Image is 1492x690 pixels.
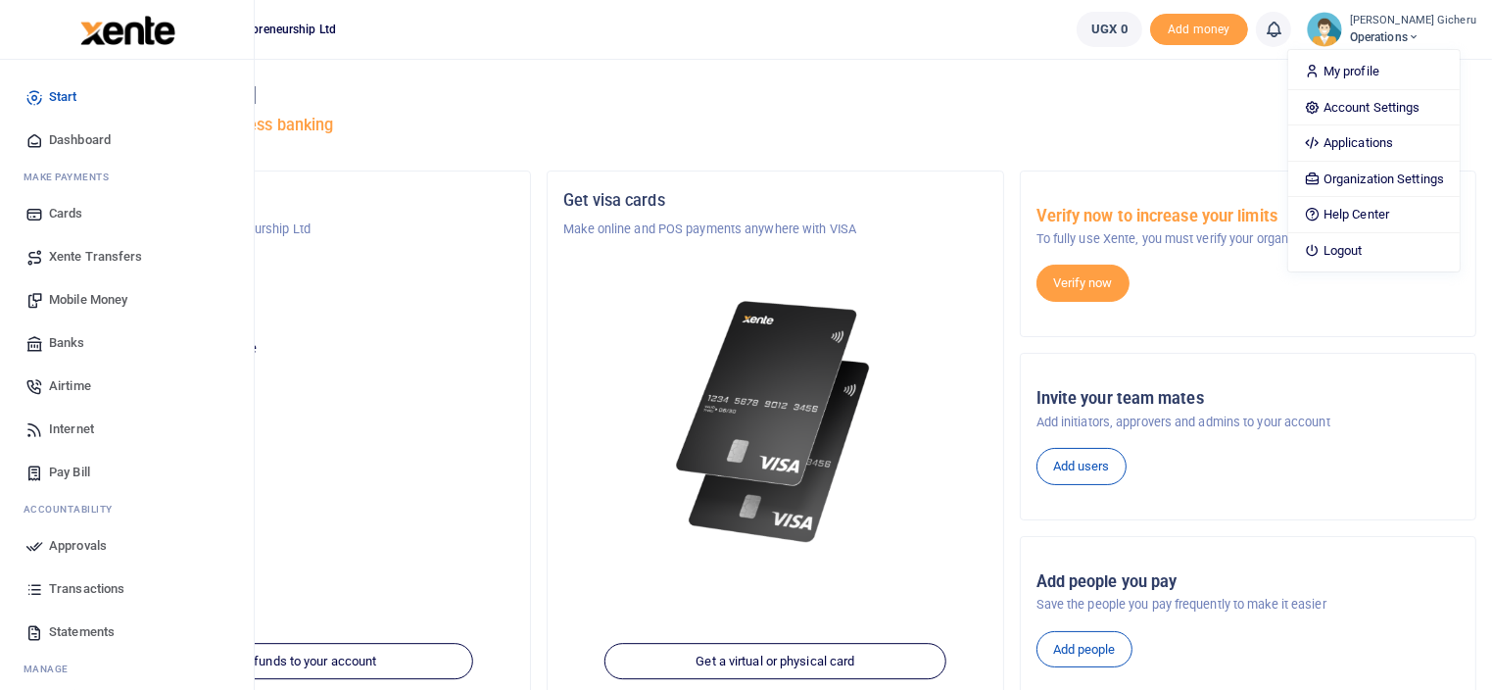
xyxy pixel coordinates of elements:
[16,654,238,684] li: M
[80,16,175,45] img: logo-large
[1288,58,1460,85] a: My profile
[91,296,514,316] p: Operations
[16,162,238,192] li: M
[1091,20,1128,39] span: UGX 0
[49,622,115,642] span: Statements
[563,220,987,239] p: Make online and POS payments anywhere with VISA
[1350,28,1476,46] span: Operations
[1288,166,1460,193] a: Organization Settings
[1288,129,1460,157] a: Applications
[16,278,238,321] a: Mobile Money
[669,286,881,559] img: xente-_physical_cards.png
[38,502,113,517] span: countability
[16,75,238,119] a: Start
[1036,389,1460,409] h5: Invite your team mates
[49,463,90,482] span: Pay Bill
[1036,207,1460,226] h5: Verify now to increase your limits
[16,494,238,524] li: Ac
[1150,14,1248,46] li: Toup your wallet
[16,192,238,235] a: Cards
[16,451,238,494] a: Pay Bill
[49,130,111,150] span: Dashboard
[49,376,91,396] span: Airtime
[49,536,107,556] span: Approvals
[91,364,514,383] h5: UGX 0
[16,524,238,567] a: Approvals
[49,87,77,107] span: Start
[49,247,143,267] span: Xente Transfers
[49,204,83,223] span: Cards
[1036,229,1460,249] p: To fully use Xente, you must verify your organization
[91,267,514,286] h5: Account
[74,84,1476,106] h4: Hello [PERSON_NAME]
[49,290,127,310] span: Mobile Money
[91,339,514,359] p: Your current account balance
[16,321,238,365] a: Banks
[91,220,514,239] p: Avoda Institute Of Entrepreneurship Ltd
[1288,201,1460,228] a: Help Center
[1307,12,1342,47] img: profile-user
[33,662,70,676] span: anage
[16,567,238,611] a: Transactions
[49,419,94,439] span: Internet
[1036,413,1460,432] p: Add initiators, approvers and admins to your account
[16,408,238,451] a: Internet
[563,191,987,211] h5: Get visa cards
[16,365,238,408] a: Airtime
[1069,12,1150,47] li: Wallet ballance
[74,116,1476,135] h5: Welcome to better business banking
[16,611,238,654] a: Statements
[1077,12,1142,47] a: UGX 0
[1307,12,1476,47] a: profile-user [PERSON_NAME] Gicheru Operations
[16,119,238,162] a: Dashboard
[1288,94,1460,122] a: Account Settings
[1036,448,1127,485] a: Add users
[1036,631,1132,668] a: Add people
[1288,237,1460,265] a: Logout
[49,333,85,353] span: Banks
[78,22,175,36] a: logo-small logo-large logo-large
[16,235,238,278] a: Xente Transfers
[604,643,945,680] a: Get a virtual or physical card
[91,191,514,211] h5: Organization
[1350,13,1476,29] small: [PERSON_NAME] Gicheru
[132,643,473,680] a: Add funds to your account
[1036,265,1130,302] a: Verify now
[1036,572,1460,592] h5: Add people you pay
[1036,595,1460,615] p: Save the people you pay frequently to make it easier
[49,579,124,599] span: Transactions
[1150,21,1248,35] a: Add money
[33,170,110,184] span: ake Payments
[1150,14,1248,46] span: Add money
